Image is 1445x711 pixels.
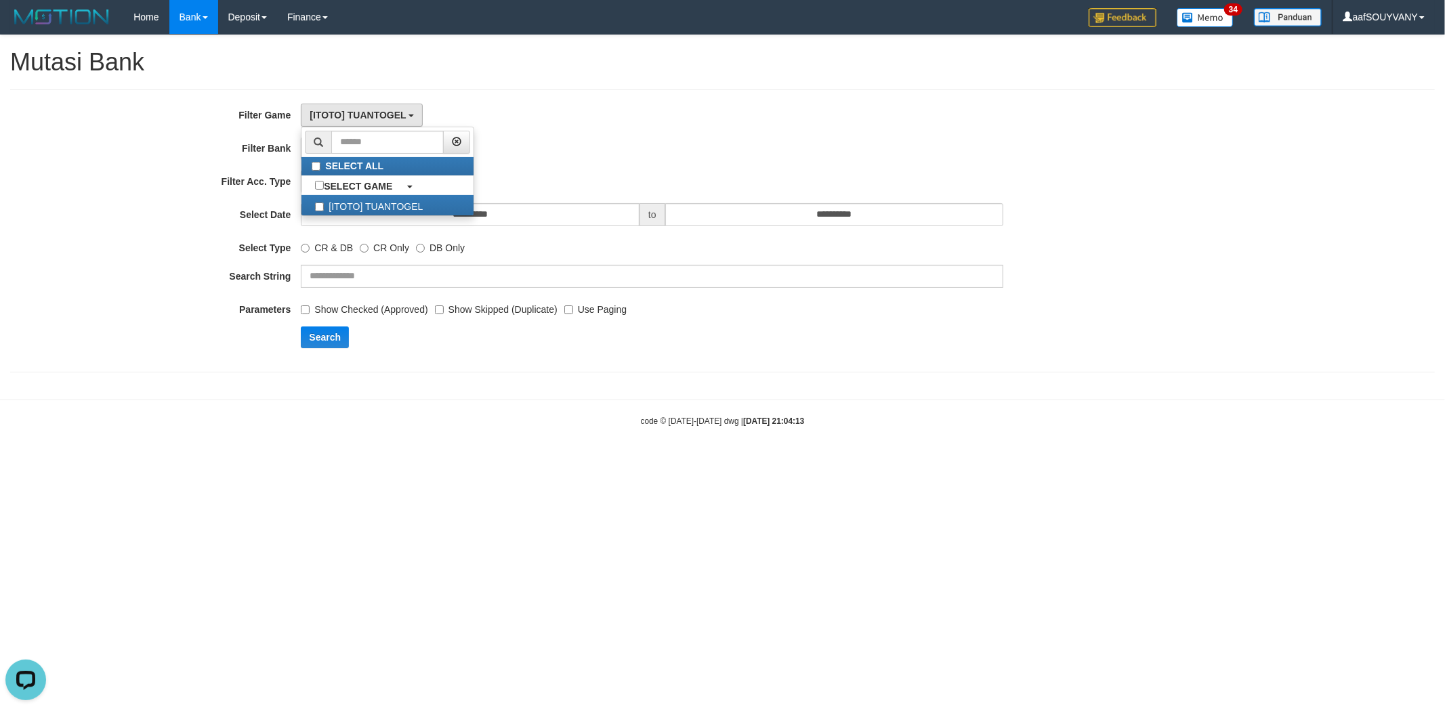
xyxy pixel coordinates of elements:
input: Show Checked (Approved) [301,305,310,314]
strong: [DATE] 21:04:13 [743,416,804,426]
button: Open LiveChat chat widget [5,5,46,46]
input: SELECT ALL [312,162,320,171]
button: Search [301,326,349,348]
label: Show Skipped (Duplicate) [435,298,558,316]
input: DB Only [416,244,425,253]
img: MOTION_logo.png [10,7,113,27]
small: code © [DATE]-[DATE] dwg | [641,416,805,426]
input: [ITOTO] TUANTOGEL [315,202,324,211]
input: CR Only [360,244,369,253]
label: Use Paging [564,298,627,316]
span: [ITOTO] TUANTOGEL [310,110,406,121]
input: CR & DB [301,244,310,253]
input: Show Skipped (Duplicate) [435,305,444,314]
span: to [640,203,665,226]
label: DB Only [416,236,465,255]
input: Use Paging [564,305,573,314]
a: SELECT GAME [301,176,474,195]
input: SELECT GAME [315,181,324,190]
label: CR Only [360,236,409,255]
img: panduan.png [1254,8,1322,26]
img: Button%20Memo.svg [1177,8,1234,27]
img: Feedback.jpg [1089,8,1156,27]
label: [ITOTO] TUANTOGEL [301,195,474,215]
h1: Mutasi Bank [10,49,1435,76]
label: Show Checked (Approved) [301,298,427,316]
label: CR & DB [301,236,353,255]
span: 34 [1224,3,1242,16]
label: SELECT ALL [301,157,474,175]
b: SELECT GAME [324,181,392,192]
button: [ITOTO] TUANTOGEL [301,104,423,127]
